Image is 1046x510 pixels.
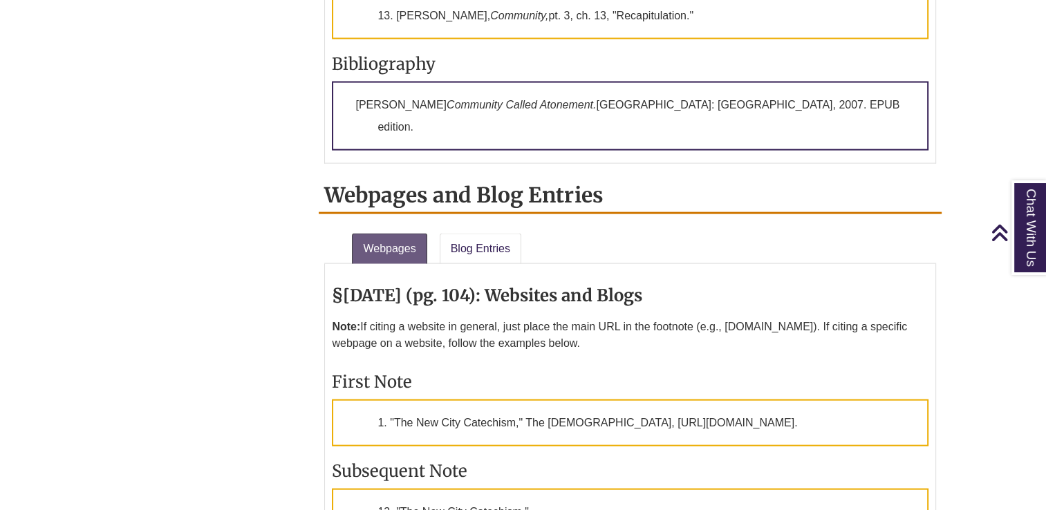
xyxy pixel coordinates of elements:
[991,223,1043,242] a: Back to Top
[332,460,928,482] h3: Subsequent Note
[332,321,360,332] strong: Note:
[332,371,928,393] h3: First Note
[332,399,928,446] p: 1. "The New City Catechism," The [DEMOGRAPHIC_DATA], [URL][DOMAIN_NAME].
[332,82,928,151] p: [PERSON_NAME] [GEOGRAPHIC_DATA]: [GEOGRAPHIC_DATA], 2007. EPUB edition.
[447,99,596,111] em: Community Called Atonement.
[352,234,427,264] a: Webpages
[490,10,548,21] em: Community,
[332,285,642,306] strong: §[DATE] (pg. 104): Websites and Blogs
[332,53,928,75] h3: Bibliography
[332,313,928,357] p: If citing a website in general, just place the main URL in the footnote (e.g., [DOMAIN_NAME]). If...
[319,178,941,214] h2: Webpages and Blog Entries
[440,234,521,264] a: Blog Entries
